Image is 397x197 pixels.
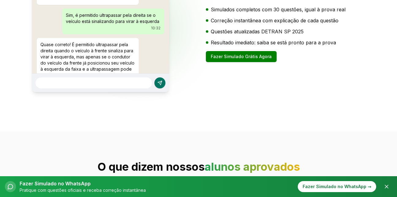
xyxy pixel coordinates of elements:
[5,180,376,193] button: Fazer Simulado no WhatsAppPratique com questões oficiais e receba correção instantâneaFazer Simul...
[20,187,146,193] p: Pratique com questões oficiais e receba correção instantânea
[66,12,161,24] p: Sim, é permitido ultrapassar pela direita se o veículo está sinalizando para virar à esquerda
[10,161,387,173] h2: O que dizem nossos
[66,26,161,31] p: 10:32
[211,17,338,24] span: Correção instantânea com explicação de cada questão
[298,181,376,192] div: Fazer Simulado no WhatsApp →
[211,6,346,13] span: Simulados completos com 30 questões, igual à prova real
[381,181,392,192] button: Fechar
[211,28,304,35] span: Questões atualizadas DETRAN SP 2025
[206,53,277,59] a: Fazer Simulado Grátis Agora
[40,42,135,97] p: Quase correto! É permitido ultrapassar pela direita quando o veículo à frente sinaliza para virar...
[211,39,336,46] span: Resultado imediato: saiba se está pronto para a prova
[206,51,277,62] button: Fazer Simulado Grátis Agora
[205,160,300,173] span: alunos aprovados
[20,180,146,187] p: Fazer Simulado no WhatsApp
